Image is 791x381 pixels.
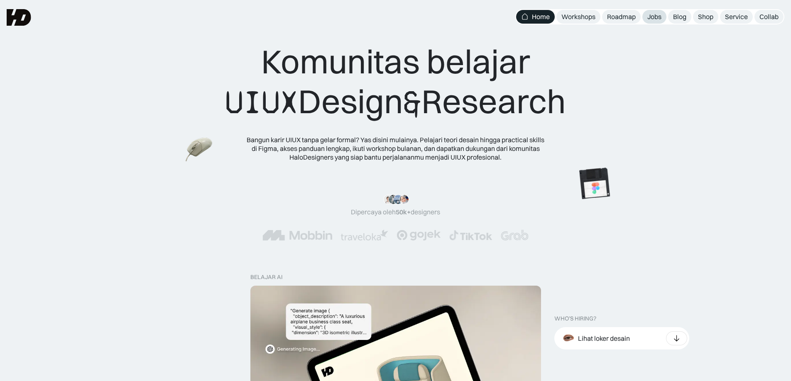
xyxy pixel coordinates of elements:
a: Roadmap [602,10,641,24]
div: Blog [673,12,686,21]
span: UIUX [225,83,298,122]
div: Service [725,12,748,21]
a: Jobs [642,10,666,24]
a: Home [516,10,555,24]
a: Service [720,10,753,24]
div: Komunitas belajar Design Research [225,41,566,122]
div: Roadmap [607,12,636,21]
div: Workshops [561,12,595,21]
div: Home [532,12,550,21]
a: Workshops [556,10,600,24]
a: Shop [693,10,718,24]
div: Lihat loker desain [578,334,630,343]
div: Shop [698,12,713,21]
div: Jobs [647,12,661,21]
div: Collab [759,12,779,21]
a: Blog [668,10,691,24]
div: WHO’S HIRING? [554,315,596,322]
div: belajar ai [250,274,282,281]
span: & [403,83,421,122]
div: Bangun karir UIUX tanpa gelar formal? Yas disini mulainya. Pelajari teori desain hingga practical... [246,136,545,161]
a: Collab [754,10,784,24]
span: 50k+ [396,208,411,216]
div: Dipercaya oleh designers [351,208,440,216]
